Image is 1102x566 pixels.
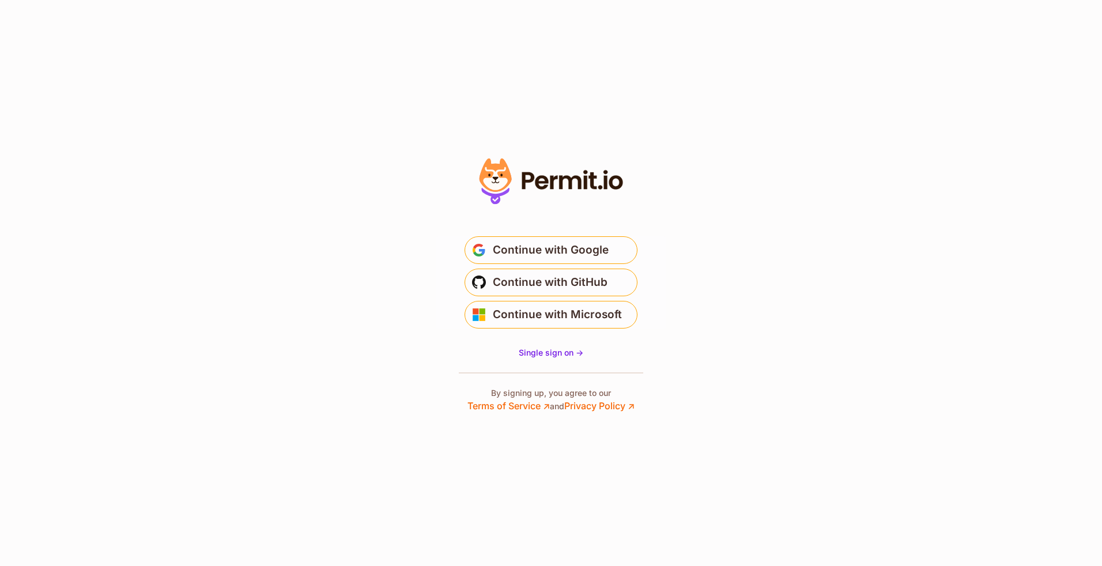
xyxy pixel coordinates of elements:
button: Continue with Google [465,236,637,264]
a: Privacy Policy ↗ [564,400,635,412]
button: Continue with Microsoft [465,301,637,329]
a: Terms of Service ↗ [467,400,550,412]
span: Single sign on -> [519,348,583,357]
span: Continue with GitHub [493,273,607,292]
button: Continue with GitHub [465,269,637,296]
a: Single sign on -> [519,347,583,359]
span: Continue with Google [493,241,609,259]
p: By signing up, you agree to our and [467,387,635,413]
span: Continue with Microsoft [493,305,622,324]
